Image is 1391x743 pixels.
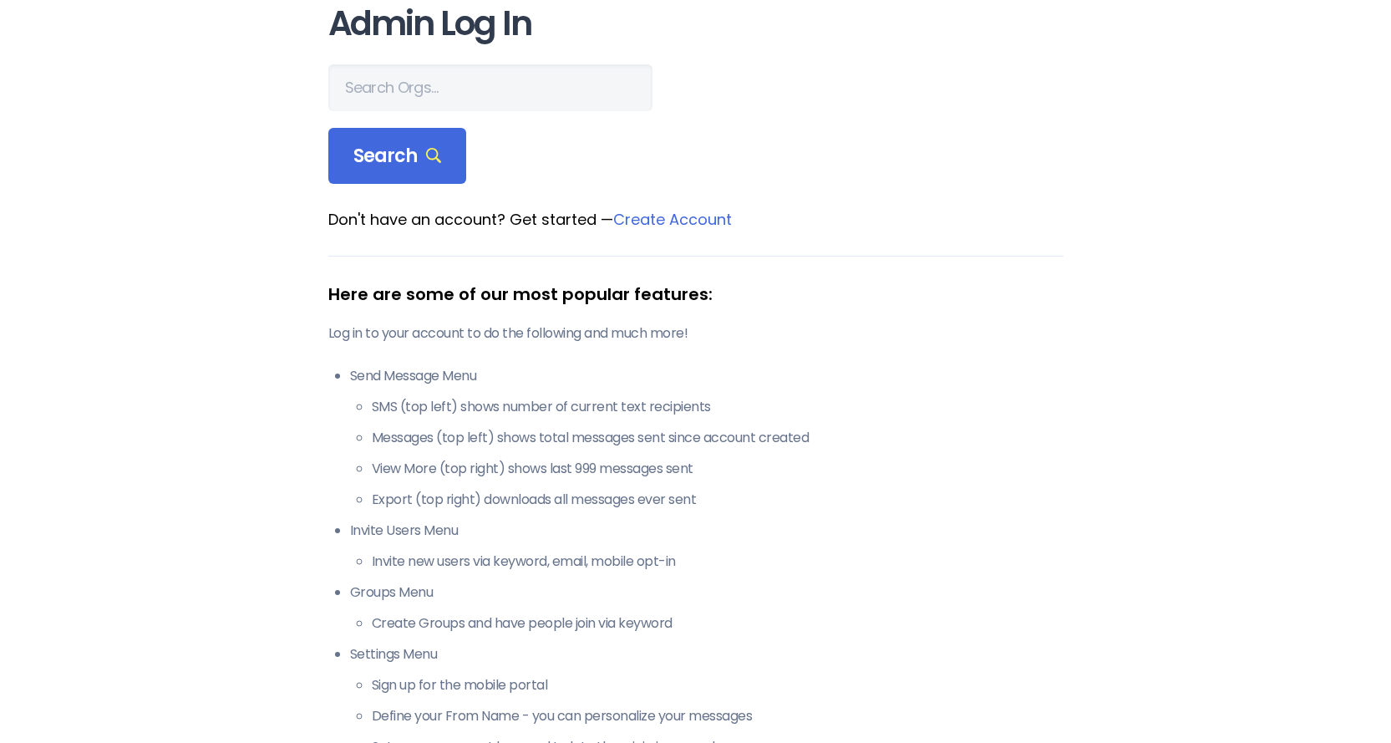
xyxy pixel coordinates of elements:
h1: Admin Log In [328,5,1064,43]
li: Create Groups and have people join via keyword [372,613,1064,634]
li: View More (top right) shows last 999 messages sent [372,459,1064,479]
div: Search [328,128,467,185]
li: Invite new users via keyword, email, mobile opt-in [372,552,1064,572]
li: Invite Users Menu [350,521,1064,572]
input: Search Orgs… [328,64,652,111]
a: Create Account [613,209,732,230]
li: Export (top right) downloads all messages ever sent [372,490,1064,510]
span: Search [353,145,442,168]
p: Log in to your account to do the following and much more! [328,323,1064,344]
li: Send Message Menu [350,366,1064,510]
li: Sign up for the mobile portal [372,675,1064,695]
li: Groups Menu [350,583,1064,634]
li: SMS (top left) shows number of current text recipients [372,397,1064,417]
li: Define your From Name - you can personalize your messages [372,706,1064,726]
div: Here are some of our most popular features: [328,282,1064,307]
li: Messages (top left) shows total messages sent since account created [372,428,1064,448]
